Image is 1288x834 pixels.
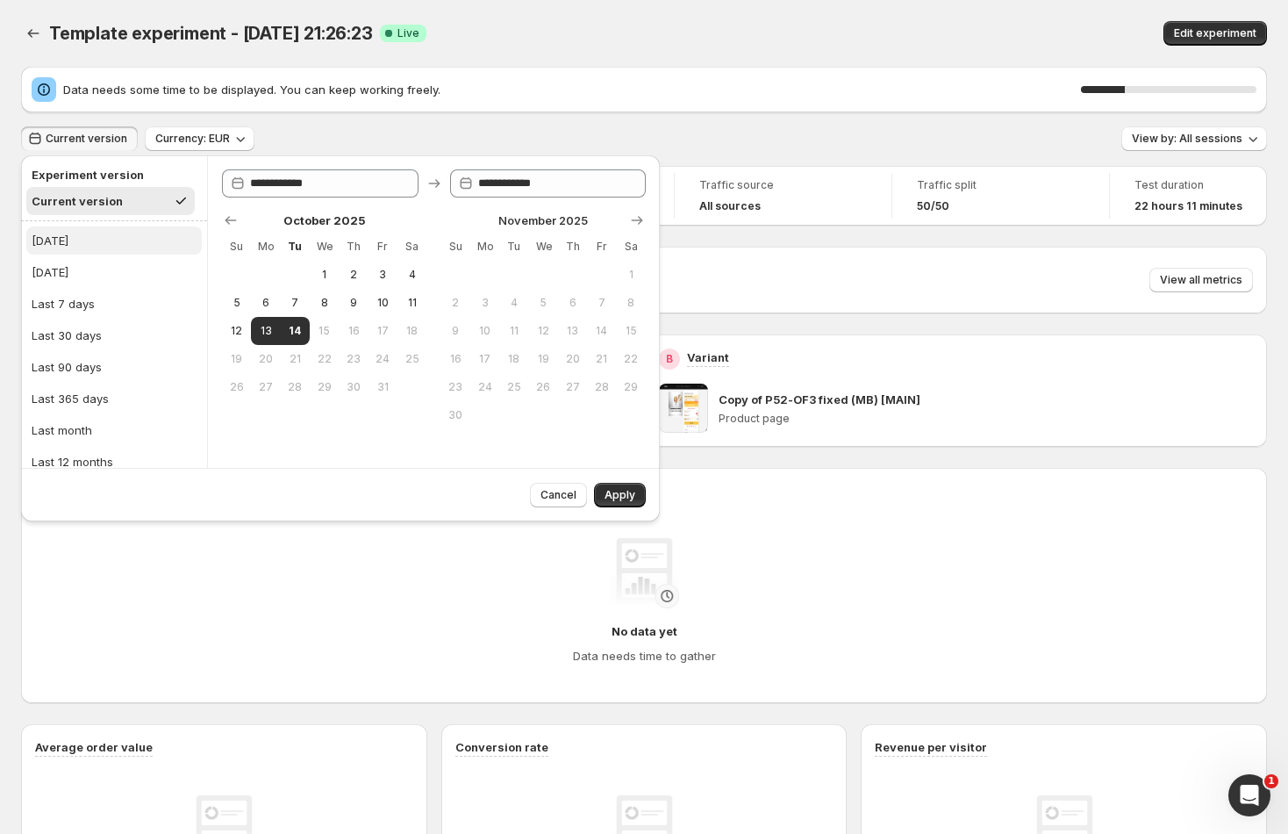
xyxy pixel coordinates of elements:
[229,352,244,366] span: 19
[565,296,580,310] span: 6
[288,352,303,366] span: 21
[917,176,1084,215] a: Traffic split50/50
[506,380,521,394] span: 25
[540,488,576,502] span: Cancel
[346,240,361,254] span: Th
[369,373,397,401] button: Friday October 31 2025
[917,178,1084,192] span: Traffic split
[448,240,463,254] span: Su
[317,268,332,282] span: 1
[687,349,729,366] p: Variant
[369,345,397,373] button: Friday October 24 2025
[573,647,716,665] h4: Data needs time to gather
[229,240,244,254] span: Su
[594,240,609,254] span: Fr
[26,226,202,255] button: [DATE]
[441,401,470,429] button: Sunday November 30 2025
[317,240,332,254] span: We
[251,317,280,345] button: Start of range Monday October 13 2025
[26,321,202,349] button: Last 30 days
[288,296,303,310] span: 7
[26,416,202,444] button: Last month
[251,289,280,317] button: Monday October 6 2025
[310,373,339,401] button: Wednesday October 29 2025
[1160,273,1242,287] span: View all metrics
[470,317,499,345] button: Monday November 10 2025
[369,317,397,345] button: Friday October 17 2025
[499,317,528,345] button: Tuesday November 11 2025
[536,296,551,310] span: 5
[499,373,528,401] button: Tuesday November 25 2025
[281,345,310,373] button: Tuesday October 21 2025
[26,187,195,215] button: Current version
[477,296,492,310] span: 3
[229,324,244,338] span: 12
[441,317,470,345] button: Sunday November 9 2025
[565,324,580,338] span: 13
[617,289,646,317] button: Saturday November 8 2025
[404,240,419,254] span: Sa
[35,738,153,756] h3: Average order value
[310,345,339,373] button: Wednesday October 22 2025
[699,199,761,213] h4: All sources
[917,199,949,213] span: 50/50
[565,240,580,254] span: Th
[455,738,548,756] h3: Conversion rate
[376,352,390,366] span: 24
[1149,268,1253,292] button: View all metrics
[587,233,616,261] th: Friday
[229,296,244,310] span: 5
[339,345,368,373] button: Thursday October 23 2025
[558,317,587,345] button: Thursday November 13 2025
[558,373,587,401] button: Thursday November 27 2025
[499,289,528,317] button: Tuesday November 4 2025
[617,233,646,261] th: Saturday
[376,380,390,394] span: 31
[310,289,339,317] button: Wednesday October 8 2025
[317,352,332,366] span: 22
[397,317,426,345] button: Saturday October 18 2025
[536,324,551,338] span: 12
[441,373,470,401] button: Sunday November 23 2025
[218,208,243,233] button: Show previous month, September 2025
[63,81,1081,98] span: Data needs some time to be displayed. You can keep working freely.
[506,324,521,338] span: 11
[32,453,113,471] div: Last 12 months
[477,380,492,394] span: 24
[26,448,202,476] button: Last 12 months
[1264,774,1278,788] span: 1
[470,289,499,317] button: Monday November 3 2025
[346,380,361,394] span: 30
[470,373,499,401] button: Monday November 24 2025
[397,26,419,40] span: Live
[617,317,646,345] button: Saturday November 15 2025
[346,268,361,282] span: 2
[625,208,649,233] button: Show next month, December 2025
[506,296,521,310] span: 4
[448,352,463,366] span: 16
[558,345,587,373] button: Thursday November 20 2025
[587,345,616,373] button: Friday November 21 2025
[310,261,339,289] button: Wednesday October 1 2025
[617,345,646,373] button: Saturday November 22 2025
[699,176,867,215] a: Traffic sourceAll sources
[32,192,123,210] div: Current version
[32,358,102,376] div: Last 90 days
[617,261,646,289] button: Saturday November 1 2025
[594,483,646,507] button: Apply
[529,233,558,261] th: Wednesday
[1134,178,1242,192] span: Test duration
[346,296,361,310] span: 9
[699,178,867,192] span: Traffic source
[222,373,251,401] button: Sunday October 26 2025
[222,317,251,345] button: Sunday October 12 2025
[26,290,202,318] button: Last 7 days
[605,488,635,502] span: Apply
[26,258,202,286] button: [DATE]
[1228,774,1270,816] iframe: Intercom live chat
[32,263,68,281] div: [DATE]
[32,390,109,407] div: Last 365 days
[536,240,551,254] span: We
[26,353,202,381] button: Last 90 days
[397,233,426,261] th: Saturday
